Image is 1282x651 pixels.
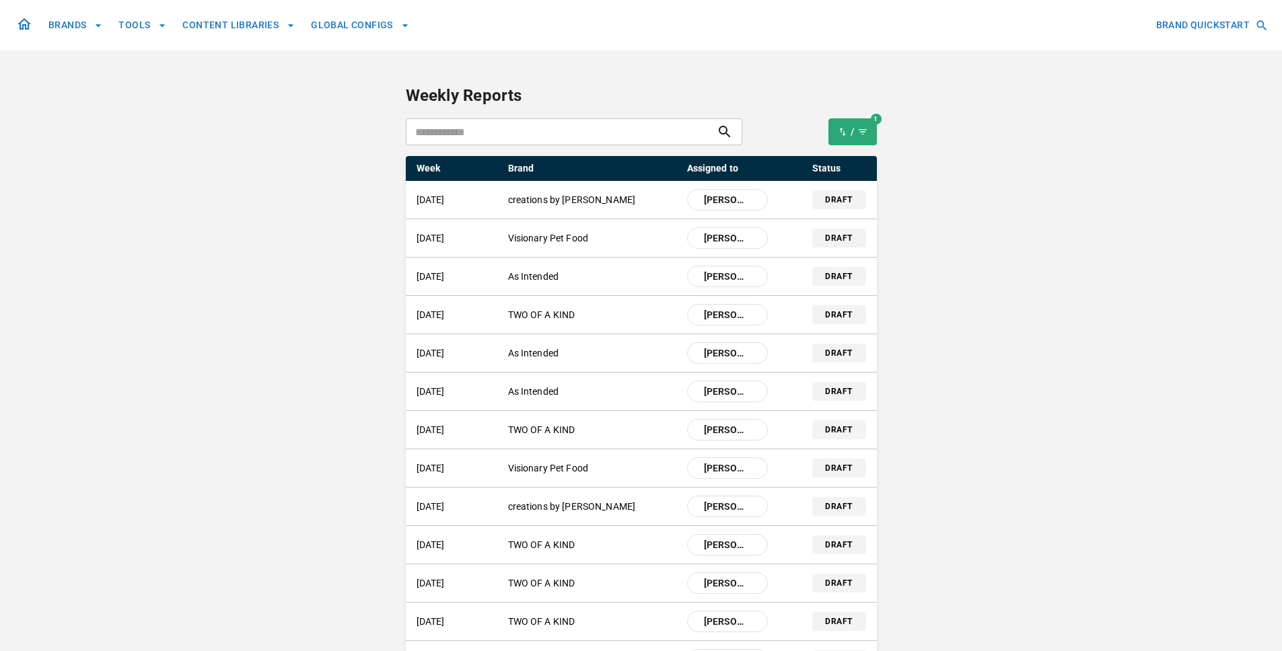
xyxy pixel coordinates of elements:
p: draft [825,615,852,627]
span: [PERSON_NAME] [696,385,759,398]
p: draft [825,424,852,436]
button: BRAND QUICKSTART [1151,13,1271,38]
p: draft [825,462,852,474]
p: [DATE] [417,231,497,245]
p: TWO OF A KIND [508,308,676,322]
a: [DATE]TWO OF A KIND[PERSON_NAME]draft [406,564,877,602]
p: Week [417,162,497,174]
p: [DATE] [417,538,497,552]
span: [PERSON_NAME] [696,461,759,475]
a: [DATE]As Intended[PERSON_NAME]draft [406,334,877,372]
button: CONTENT LIBRARIES [177,13,300,38]
a: [DATE]creations by [PERSON_NAME][PERSON_NAME]draft [406,181,877,219]
span: [PERSON_NAME] [696,615,759,628]
a: [DATE]TWO OF A KIND[PERSON_NAME]draft [406,526,877,564]
p: TWO OF A KIND [508,615,676,629]
a: [DATE]TWO OF A KIND[PERSON_NAME]draft [406,603,877,640]
p: creations by [PERSON_NAME] [508,193,676,207]
p: Assigned to [687,161,768,176]
span: [PERSON_NAME] [696,423,759,436]
div: 1 [871,114,882,124]
a: [DATE]creations by [PERSON_NAME][PERSON_NAME]draft [406,488,877,525]
span: [PERSON_NAME] [696,270,759,283]
p: draft [825,577,852,589]
p: [DATE] [417,270,497,284]
p: draft [825,347,852,359]
p: [DATE] [417,385,497,399]
p: As Intended [508,346,676,360]
p: [DATE] [417,576,497,590]
p: [DATE] [417,615,497,629]
a: [DATE]Visionary Pet Food[PERSON_NAME]draft [406,449,877,487]
button: TOOLS [113,13,172,38]
span: [PERSON_NAME] [696,308,759,321]
button: GLOBAL CONFIGS [306,13,415,38]
button: BRANDS [43,13,108,38]
a: [DATE]TWO OF A KIND[PERSON_NAME]draft [406,411,877,449]
p: draft [825,539,852,551]
p: As Intended [508,270,676,284]
a: [DATE]As Intended[PERSON_NAME]draft [406,258,877,295]
p: draft [825,232,852,244]
p: Status [812,161,866,176]
span: [PERSON_NAME] [696,193,759,206]
p: draft [825,270,852,282]
p: TWO OF A KIND [508,423,676,437]
button: 1 [828,118,877,145]
a: [DATE]As Intended[PERSON_NAME]draft [406,373,877,410]
p: draft [825,309,852,321]
p: draft [825,500,852,512]
span: [PERSON_NAME] [696,538,759,551]
a: [DATE]Visionary Pet Food[PERSON_NAME]draft [406,219,877,257]
p: [DATE] [417,193,497,207]
p: creations by [PERSON_NAME] [508,500,676,514]
p: TWO OF A KIND [508,576,676,590]
a: [DATE]TWO OF A KIND[PERSON_NAME]draft [406,296,877,334]
p: [DATE] [417,423,497,437]
span: [PERSON_NAME] [696,231,759,245]
p: draft [825,385,852,397]
span: [PERSON_NAME] [696,500,759,513]
span: [PERSON_NAME] [696,346,759,360]
p: Visionary Pet Food [508,461,676,475]
p: Visionary Pet Food [508,231,676,245]
p: draft [825,194,852,206]
p: [DATE] [417,461,497,475]
p: TWO OF A KIND [508,538,676,552]
p: Brand [508,161,676,176]
p: Weekly Reports [406,83,877,108]
p: As Intended [508,385,676,399]
p: [DATE] [417,308,497,322]
span: [PERSON_NAME] [696,576,759,590]
p: [DATE] [417,500,497,514]
p: [DATE] [417,346,497,360]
